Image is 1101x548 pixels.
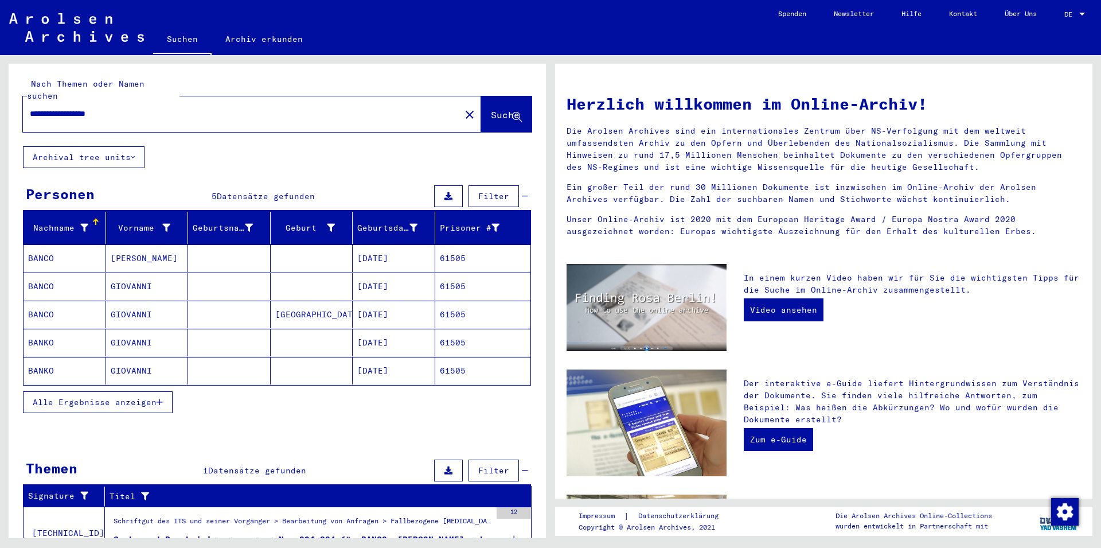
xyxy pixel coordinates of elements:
[28,490,90,502] div: Signature
[435,212,531,244] mat-header-cell: Prisoner #
[353,273,435,300] mat-cell: [DATE]
[9,13,144,42] img: Arolsen_neg.svg
[579,522,732,533] p: Copyright © Arolsen Archives, 2021
[579,510,624,522] a: Impressum
[106,273,189,300] mat-cell: GIOVANNI
[27,79,145,101] mat-label: Nach Themen oder Namen suchen
[497,507,531,519] div: 12
[567,92,1081,116] h1: Herzlich willkommen im Online-Archiv!
[106,357,189,384] mat-cell: GIOVANNI
[23,146,145,168] button: Archival tree units
[567,213,1081,238] p: Unser Online-Archiv ist 2020 mit dem European Heritage Award / Europa Nostra Award 2020 ausgezeic...
[481,96,532,132] button: Suche
[567,125,1081,173] p: Die Arolsen Archives sind ein internationales Zentrum über NS-Verfolgung mit dem weltweit umfasse...
[28,487,104,506] div: Signature
[435,329,531,356] mat-cell: 61505
[744,272,1081,296] p: In einem kurzen Video haben wir für Sie die wichtigsten Tipps für die Suche im Online-Archiv zusa...
[217,191,315,201] span: Datensätze gefunden
[24,357,106,384] mat-cell: BANKO
[275,219,353,237] div: Geburt‏
[835,511,992,521] p: Die Arolsen Archives Online-Collections
[1064,10,1077,18] span: DE
[357,222,417,234] div: Geburtsdatum
[567,264,727,351] img: video.jpg
[26,458,77,479] div: Themen
[106,329,189,356] mat-cell: GIOVANNI
[353,212,435,244] mat-header-cell: Geburtsdatum
[353,329,435,356] mat-cell: [DATE]
[1037,507,1080,535] img: yv_logo.png
[106,301,189,328] mat-cell: GIOVANNI
[24,212,106,244] mat-header-cell: Nachname
[435,273,531,300] mat-cell: 61505
[24,273,106,300] mat-cell: BANCO
[212,25,317,53] a: Archiv erkunden
[353,357,435,384] mat-cell: [DATE]
[468,460,519,481] button: Filter
[458,103,481,126] button: Clear
[440,219,517,237] div: Prisoner #
[835,521,992,531] p: wurden entwickelt in Partnerschaft mit
[567,181,1081,205] p: Ein großer Teil der rund 30 Millionen Dokumente ist inzwischen im Online-Archiv der Arolsen Archi...
[629,510,732,522] a: Datenschutzerklärung
[478,191,509,201] span: Filter
[744,298,823,321] a: Video ansehen
[33,397,157,407] span: Alle Ergebnisse anzeigen
[463,108,477,122] mat-icon: close
[106,244,189,272] mat-cell: [PERSON_NAME]
[188,212,271,244] mat-header-cell: Geburtsname
[114,534,491,546] div: Such- und Bescheinigungsvorgang Nr. 394.364 für BANCO, [PERSON_NAME] geboren [DEMOGRAPHIC_DATA]
[744,378,1081,426] p: Der interaktive e-Guide liefert Hintergrundwissen zum Verständnis der Dokumente. Sie finden viele...
[579,510,732,522] div: |
[468,185,519,207] button: Filter
[478,465,509,476] span: Filter
[23,391,173,413] button: Alle Ergebnisse anzeigen
[491,109,520,121] span: Suche
[111,222,171,234] div: Vorname
[153,25,212,55] a: Suchen
[271,301,353,328] mat-cell: [GEOGRAPHIC_DATA]
[193,222,253,234] div: Geburtsname
[24,329,106,356] mat-cell: BANKO
[24,244,106,272] mat-cell: BANCO
[28,219,106,237] div: Nachname
[114,516,491,532] div: Schriftgut des ITS und seiner Vorgänger > Bearbeitung von Anfragen > Fallbezogene [MEDICAL_DATA] ...
[275,222,335,234] div: Geburt‏
[208,465,306,476] span: Datensätze gefunden
[435,357,531,384] mat-cell: 61505
[744,428,813,451] a: Zum e-Guide
[24,301,106,328] mat-cell: BANCO
[111,219,188,237] div: Vorname
[203,465,208,476] span: 1
[26,184,95,204] div: Personen
[106,212,189,244] mat-header-cell: Vorname
[435,301,531,328] mat-cell: 61505
[110,491,503,503] div: Titel
[28,222,88,234] div: Nachname
[435,244,531,272] mat-cell: 61505
[193,219,270,237] div: Geburtsname
[440,222,500,234] div: Prisoner #
[271,212,353,244] mat-header-cell: Geburt‏
[1051,498,1079,526] img: Zustimmung ändern
[567,370,727,476] img: eguide.jpg
[353,301,435,328] mat-cell: [DATE]
[357,219,435,237] div: Geburtsdatum
[212,191,217,201] span: 5
[110,487,517,506] div: Titel
[353,244,435,272] mat-cell: [DATE]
